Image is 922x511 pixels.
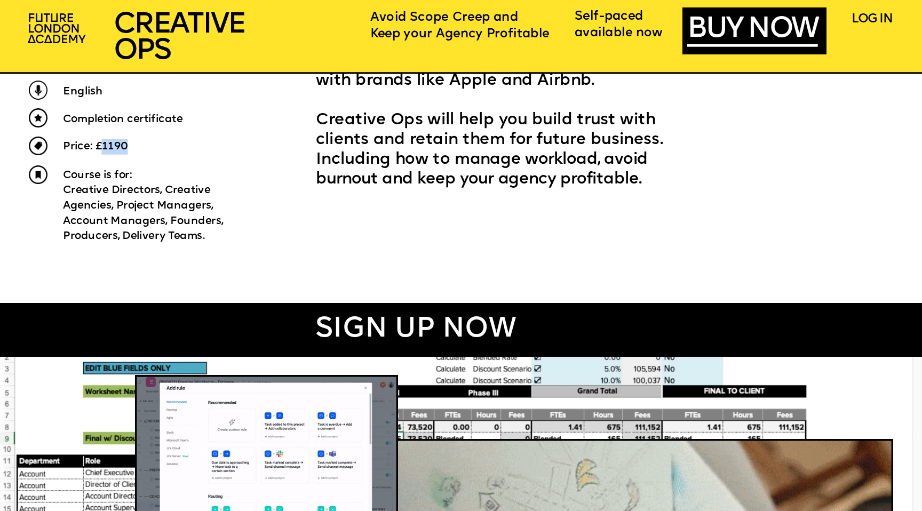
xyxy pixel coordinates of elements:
[22,8,93,50] img: upload-2f72e7a8-3806-41e8-b55b-d754ac055a4a.png
[114,11,244,66] span: CREATIVE OPS
[316,113,668,188] span: Creative Ops will help you build trust with clients and retain them for future business. Includin...
[63,141,128,151] span: Price: £1190
[575,10,643,23] span: Self-paced
[63,170,132,180] span: Course is for:
[63,114,182,125] span: Completion certificate
[29,81,47,99] img: upload-9eb2eadd-7bf9-4b2b-b585-6dd8b9275b41.png
[575,26,663,39] span: available now
[687,15,817,47] a: BUY NOW
[63,86,102,97] span: English
[370,27,550,41] span: Keep your Agency Profitable
[852,13,892,26] a: LOG IN
[63,185,226,242] span: Creative Directors, Creative Agencies, Project Managers, Account Managers, Founders, Producers, D...
[29,137,47,155] img: upload-23374000-b70b-46d9-a071-d267d891162d.png
[370,11,518,24] span: Avoid Scope Creep and
[316,153,652,189] span: anage workload, avoid burnout and keep your agency profitable.
[29,165,47,184] img: upload-a750bc6f-f52f-43b6-9728-8737ad81f8c1.png
[29,108,47,127] img: upload-d48f716b-e876-41cd-bec0-479d4f1408e9.png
